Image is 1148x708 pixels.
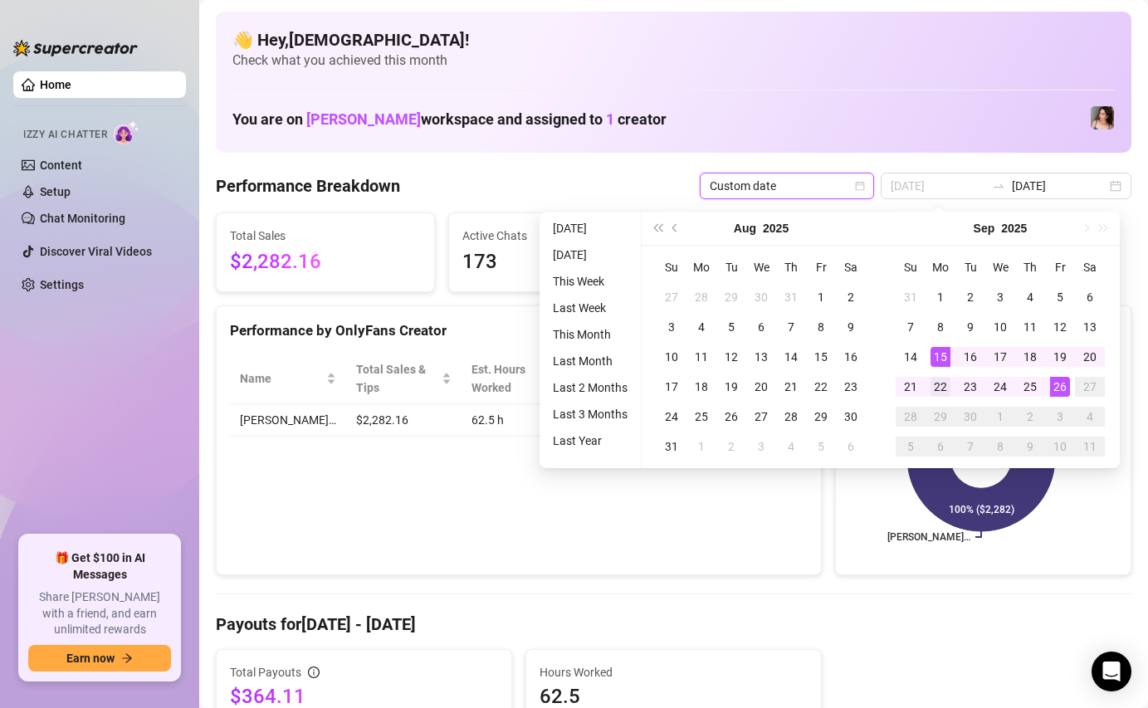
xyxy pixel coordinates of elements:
div: 11 [1080,437,1100,457]
div: 9 [960,317,980,337]
div: 14 [781,347,801,367]
td: 2025-09-17 [985,342,1015,372]
td: 2025-09-06 [1075,282,1105,312]
td: 2025-07-31 [776,282,806,312]
div: 1 [811,287,831,307]
td: 2025-08-22 [806,372,836,402]
th: We [985,252,1015,282]
div: 6 [931,437,950,457]
td: 2025-08-18 [686,372,716,402]
td: 2025-09-02 [716,432,746,461]
div: Est. Hours Worked [471,360,554,397]
span: Total Sales [230,227,421,245]
td: 2025-08-20 [746,372,776,402]
td: 2025-07-27 [657,282,686,312]
div: 22 [931,377,950,397]
div: 3 [751,437,771,457]
td: 2025-08-19 [716,372,746,402]
div: 28 [901,407,921,427]
td: 2025-07-29 [716,282,746,312]
td: 2025-08-29 [806,402,836,432]
th: Su [657,252,686,282]
a: Settings [40,278,84,291]
div: 22 [811,377,831,397]
div: 10 [662,347,681,367]
td: 2025-08-15 [806,342,836,372]
div: Performance by OnlyFans Creator [230,320,808,342]
div: 25 [1020,377,1040,397]
div: 31 [781,287,801,307]
td: 2025-09-03 [985,282,1015,312]
a: Chat Monitoring [40,212,125,225]
td: 2025-08-03 [657,312,686,342]
td: 2025-09-10 [985,312,1015,342]
th: Fr [806,252,836,282]
td: 2025-09-04 [776,432,806,461]
td: 2025-09-06 [836,432,866,461]
td: 2025-10-05 [896,432,926,461]
div: 23 [841,377,861,397]
td: 2025-09-26 [1045,372,1075,402]
span: 1 [606,110,614,128]
td: 2025-09-24 [985,372,1015,402]
td: 2025-08-16 [836,342,866,372]
div: 21 [901,377,921,397]
button: Choose a year [763,212,789,245]
div: 6 [1080,287,1100,307]
div: 2 [721,437,741,457]
div: 24 [662,407,681,427]
li: This Month [546,325,634,344]
div: 25 [691,407,711,427]
td: 2025-09-07 [896,312,926,342]
span: Share [PERSON_NAME] with a friend, and earn unlimited rewards [28,589,171,638]
div: 7 [901,317,921,337]
div: 8 [990,437,1010,457]
div: 9 [841,317,861,337]
span: Active Chats [462,227,653,245]
td: 2025-09-03 [746,432,776,461]
div: Open Intercom Messenger [1092,652,1131,691]
td: 2025-08-28 [776,402,806,432]
a: Setup [40,185,71,198]
div: 11 [1020,317,1040,337]
td: 2025-08-27 [746,402,776,432]
td: 2025-09-20 [1075,342,1105,372]
td: 2025-09-04 [1015,282,1045,312]
div: 28 [781,407,801,427]
div: 26 [721,407,741,427]
div: 24 [990,377,1010,397]
span: Total Sales & Tips [356,360,438,397]
div: 6 [841,437,861,457]
div: 7 [960,437,980,457]
button: Earn nowarrow-right [28,645,171,671]
span: 🎁 Get $100 in AI Messages [28,550,171,583]
td: $2,282.16 [346,404,462,437]
th: Tu [716,252,746,282]
td: 2025-08-06 [746,312,776,342]
div: 3 [662,317,681,337]
td: 2025-08-17 [657,372,686,402]
a: Home [40,78,71,91]
img: Lauren [1091,106,1114,129]
div: 17 [662,377,681,397]
td: 2025-10-02 [1015,402,1045,432]
div: 29 [931,407,950,427]
span: [PERSON_NAME] [306,110,421,128]
div: 15 [931,347,950,367]
div: 4 [1080,407,1100,427]
td: 2025-09-29 [926,402,955,432]
span: swap-right [992,179,1005,193]
div: 29 [811,407,831,427]
td: 2025-10-03 [1045,402,1075,432]
th: Su [896,252,926,282]
th: Tu [955,252,985,282]
td: 2025-08-08 [806,312,836,342]
td: 2025-10-07 [955,432,985,461]
td: 2025-09-11 [1015,312,1045,342]
div: 5 [901,437,921,457]
td: 2025-08-31 [896,282,926,312]
div: 30 [960,407,980,427]
div: 3 [1050,407,1070,427]
div: 18 [691,377,711,397]
td: 2025-08-14 [776,342,806,372]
